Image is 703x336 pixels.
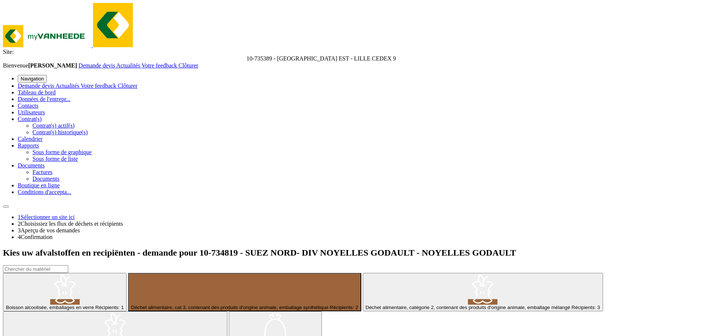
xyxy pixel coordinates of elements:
a: Conditions d'accepta... [18,189,71,195]
a: Contrat(s) [18,116,42,122]
a: Factures [32,169,52,175]
span: Boisson alcoolisée, emballages en verre [6,305,94,310]
a: Demande devis [79,62,116,69]
h2: Kies uw afvalstoffen en recipiënten - demande pour 10-734819 - SUEZ NORD- DIV NOYELLES GODAULT - ... [3,248,700,258]
span: Récipients: 3 [572,305,600,310]
a: Contrat(s) historique(s) [32,129,88,135]
span: 10-735389 - SUEZ RV NORD EST - LILLE CEDEX 9 [247,55,396,62]
span: Déchet alimentaire, catégorie 2, contenant des produits d'origine animale, emballage mélangé [366,305,571,310]
span: Aperçu de vos demandes [21,227,80,233]
span: Demande devis [18,83,54,89]
a: Documents [32,176,59,182]
a: Sous forme de liste [32,156,78,162]
a: Demande devis [18,83,55,89]
button: Déchet alimentaire, cat 3, contenant des produits d'origine animale, emballage synthétique Récipi... [128,273,361,311]
span: 4 [18,234,21,240]
a: Données de l'entrepr... [18,96,70,102]
a: Actualités [55,83,81,89]
input: Chercher du matériel [3,265,68,273]
img: myVanheede [93,3,133,47]
a: Sous forme de graphique [32,149,92,155]
span: Votre feedback [81,83,116,89]
a: 1Sélectionner un site ici [18,214,75,220]
span: 3 [18,227,21,233]
a: Votre feedback [142,62,179,69]
span: Récipients: 1 [95,305,124,310]
span: Demande devis [79,62,115,69]
a: Contacts [18,103,38,109]
span: Récipients: 2 [330,305,358,310]
a: Calendrier [18,136,43,142]
a: Rapports [18,142,39,149]
span: Votre feedback [142,62,177,69]
span: 1 [18,214,21,220]
img: myVanheede [3,25,92,47]
span: Choisissiez les flux de déchets et récipients [21,221,123,227]
span: 2 [18,221,21,227]
span: Bienvenue [3,62,79,69]
a: Tableau de bord [18,89,56,96]
a: Votre feedback [81,83,118,89]
button: Navigation [18,75,47,83]
strong: [PERSON_NAME] [28,62,77,69]
span: Navigation [21,76,44,82]
a: Clôturer [118,83,137,89]
a: Utilisateurs [18,109,45,115]
a: Boutique en ligne [18,182,60,188]
button: Boisson alcoolisée, emballages en verre Récipients: 1 [3,273,127,311]
span: Actualités [116,62,140,69]
a: Actualités [116,62,142,69]
a: Clôturer [179,62,198,69]
span: Site: [3,49,14,55]
button: Déchet alimentaire, catégorie 2, contenant des produits d'origine animale, emballage mélangé Réci... [363,273,603,311]
span: Actualités [55,83,79,89]
a: Documents [18,162,45,169]
a: Contrat(s) actif(s) [32,122,75,129]
span: Sélectionner un site ici [21,214,75,220]
span: Déchet alimentaire, cat 3, contenant des produits d'origine animale, emballage synthétique [131,305,328,310]
span: Confirmation [21,234,52,240]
